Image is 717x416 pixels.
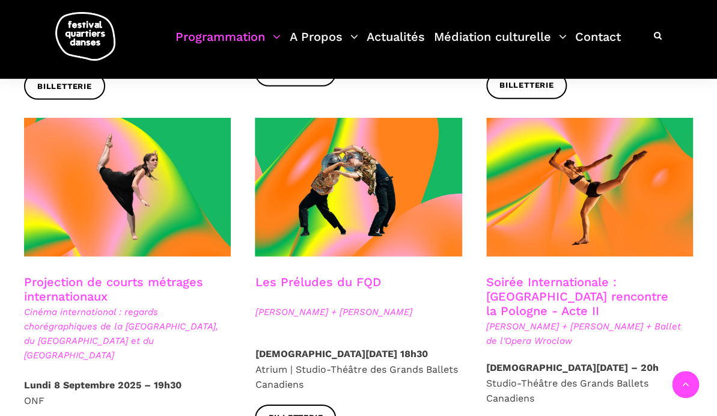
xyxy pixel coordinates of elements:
a: Soirée Internationale : [GEOGRAPHIC_DATA] rencontre la Pologne - Acte II [486,275,668,318]
span: [PERSON_NAME] + [PERSON_NAME] + Ballet de l'Opera Wroclaw [486,319,693,348]
a: Programmation [175,26,281,62]
a: Billetterie [24,73,105,100]
a: A Propos [290,26,358,62]
span: Cinéma international : regards chorégraphiques de la [GEOGRAPHIC_DATA], du [GEOGRAPHIC_DATA] et d... [24,305,231,362]
p: Studio-Théâtre des Grands Ballets Canadiens [486,360,693,406]
p: Atrium | Studio-Théâtre des Grands Ballets Canadiens [255,346,462,393]
strong: [DEMOGRAPHIC_DATA][DATE] – 20h [486,362,659,373]
strong: [DEMOGRAPHIC_DATA][DATE] 18h30 [255,348,427,359]
span: Billetterie [37,81,92,93]
a: Actualités [367,26,425,62]
span: [PERSON_NAME] + [PERSON_NAME] [255,305,462,319]
a: Médiation culturelle [434,26,567,62]
a: Billetterie [486,72,567,99]
strong: Lundi 8 Septembre 2025 – 19h30 [24,379,182,391]
a: Les Préludes du FQD [255,275,380,289]
p: ONF [24,378,231,408]
span: Billetterie [499,79,554,92]
h3: Projection de courts métrages internationaux [24,275,231,305]
img: logo-fqd-med [55,12,115,61]
a: Contact [575,26,621,62]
